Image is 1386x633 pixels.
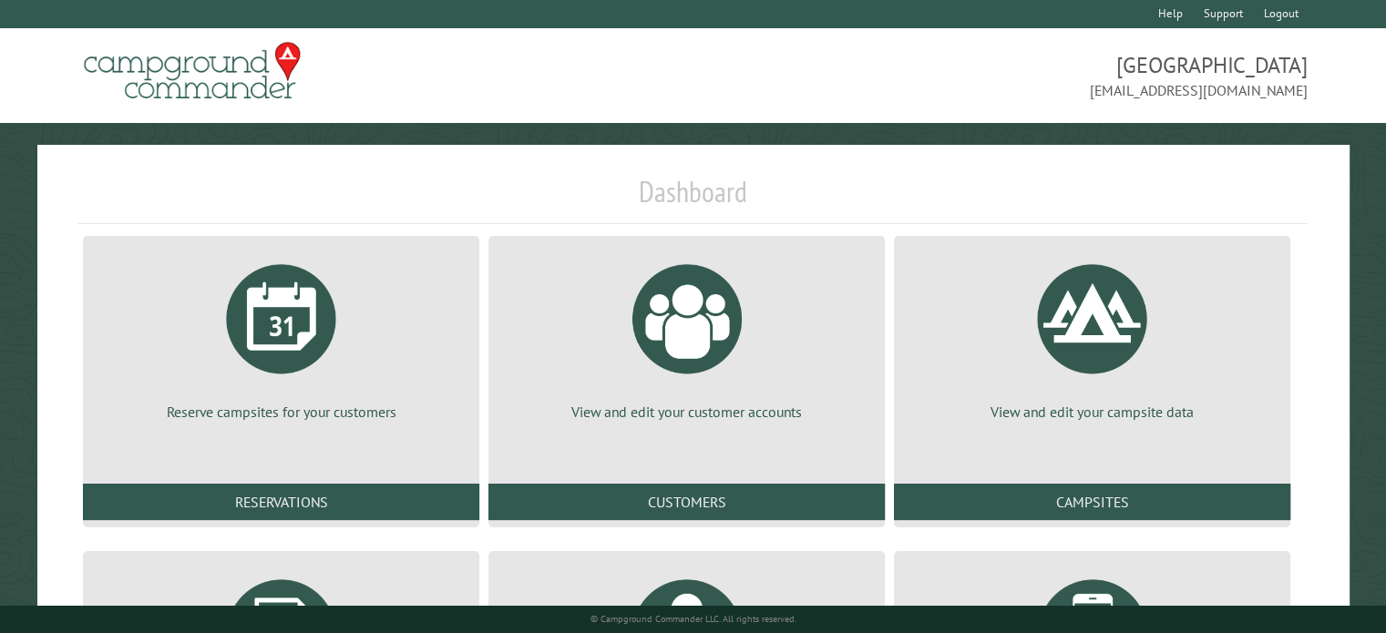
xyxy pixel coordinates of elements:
[488,484,885,520] a: Customers
[510,250,863,422] a: View and edit your customer accounts
[78,36,306,107] img: Campground Commander
[916,250,1268,422] a: View and edit your campsite data
[916,402,1268,422] p: View and edit your campsite data
[83,484,479,520] a: Reservations
[105,402,457,422] p: Reserve campsites for your customers
[105,250,457,422] a: Reserve campsites for your customers
[510,402,863,422] p: View and edit your customer accounts
[590,613,796,625] small: © Campground Commander LLC. All rights reserved.
[894,484,1290,520] a: Campsites
[693,50,1308,101] span: [GEOGRAPHIC_DATA] [EMAIL_ADDRESS][DOMAIN_NAME]
[78,174,1308,224] h1: Dashboard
